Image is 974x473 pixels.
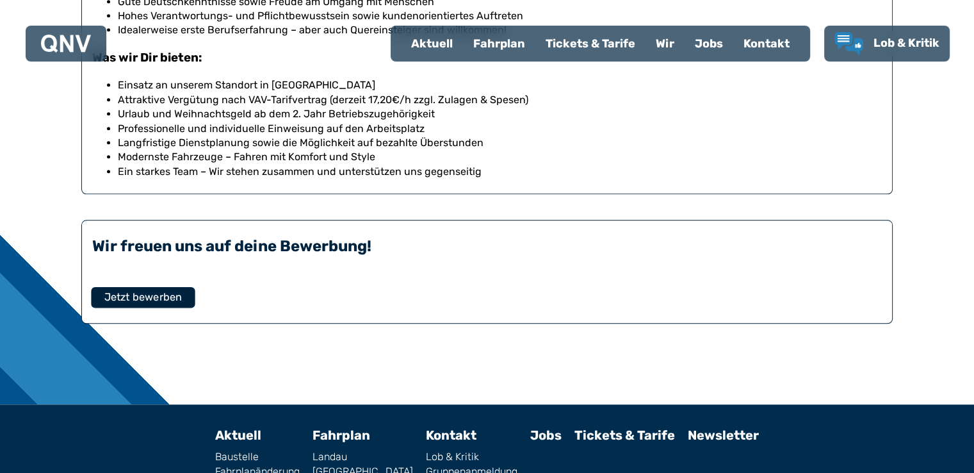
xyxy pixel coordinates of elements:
[535,27,645,60] a: Tickets & Tarife
[426,427,476,443] a: Kontakt
[41,31,91,56] a: QNV Logo
[118,78,882,92] li: Einsatz an unserem Standort in [GEOGRAPHIC_DATA]
[574,427,675,443] a: Tickets & Tarife
[873,36,939,50] span: Lob & Kritik
[688,427,759,443] a: Newsletter
[118,9,882,23] li: Hohes Verantwortungs- und Pflichtbewusstsein sowie kundenorientiertes Auftreten
[463,27,535,60] a: Fahrplan
[312,427,370,443] a: Fahrplan
[41,35,91,53] img: QNV Logo
[215,452,300,462] a: Baustelle
[118,23,882,37] li: Idealerweise erste Berufserfahrung – aber auch Quereinsteiger sind willkommen!
[118,136,882,150] li: Langfristige Dienstplanung sowie die Möglichkeit auf bezahlte Überstunden
[401,27,463,60] a: Aktuell
[215,427,261,443] a: Aktuell
[91,286,195,308] button: Jetzt bewerben
[312,452,413,462] a: Landau
[834,32,939,55] a: Lob & Kritik
[118,165,882,179] li: Ein starkes Team – Wir stehen zusammen und unterstützen uns gegenseitig
[685,27,733,60] a: Jobs
[118,122,882,136] li: Professionelle und individuelle Einweisung auf den Arbeitsplatz
[530,427,562,443] a: Jobs
[426,452,517,462] a: Lob & Kritik
[118,107,882,121] p: Urlaub und Weihnachtsgeld ab dem 2. Jahr Betriebszugehörigkeit
[92,287,882,308] a: Jetzt bewerben
[118,93,882,107] li: Attraktive Vergütung nach VAV-Tarifvertrag (derzeit 17,20€/h zzgl. Zulagen & Spesen)
[118,150,882,164] li: Modernste Fahrzeuge – Fahren mit Komfort und Style
[733,27,800,60] a: Kontakt
[645,27,685,60] a: Wir
[92,236,882,256] div: Wir freuen uns auf deine Bewerbung!
[104,289,182,304] span: Jetzt bewerben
